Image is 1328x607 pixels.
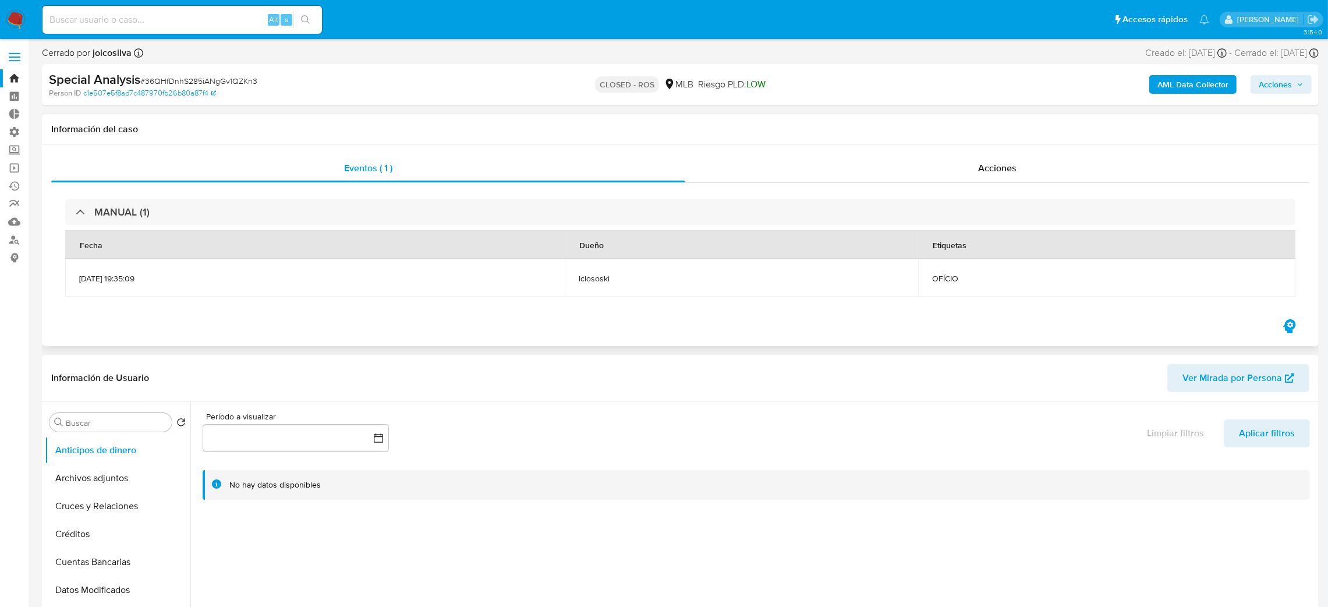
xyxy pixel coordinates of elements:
[932,273,1281,284] span: OFÍCIO
[66,231,116,259] div: Fecha
[43,12,322,27] input: Buscar usuario o caso...
[579,273,904,284] span: lclososki
[565,231,618,259] div: Dueño
[1157,75,1228,94] b: AML Data Collector
[344,161,392,175] span: Eventos ( 1 )
[1237,14,1303,25] p: manuel.flocco@mercadolibre.com
[45,436,190,464] button: Anticipos de dinero
[1145,47,1227,59] div: Creado el: [DATE]
[1182,364,1282,392] span: Ver Mirada por Persona
[45,520,190,548] button: Créditos
[664,78,693,91] div: MLB
[1167,364,1309,392] button: Ver Mirada por Persona
[1234,47,1319,59] div: Cerrado el: [DATE]
[45,576,190,604] button: Datos Modificados
[65,199,1295,225] div: MANUAL (1)
[919,231,980,259] div: Etiquetas
[51,372,149,384] h1: Información de Usuario
[54,418,63,427] button: Buscar
[45,548,190,576] button: Cuentas Bancarias
[1251,75,1312,94] button: Acciones
[293,12,317,28] button: search-icon
[176,418,186,430] button: Volver al orden por defecto
[1199,15,1209,24] a: Notificaciones
[90,46,132,59] b: joicosilva
[45,464,190,492] button: Archivos adjuntos
[746,77,766,91] span: LOW
[978,161,1017,175] span: Acciones
[49,70,140,89] b: Special Analysis
[269,14,278,25] span: Alt
[1229,47,1232,59] span: -
[94,206,150,218] h3: MANUAL (1)
[42,47,132,59] span: Cerrado por
[66,418,167,428] input: Buscar
[49,88,81,98] b: Person ID
[595,76,659,93] p: CLOSED - ROS
[1149,75,1237,94] button: AML Data Collector
[285,14,288,25] span: s
[45,492,190,520] button: Cruces y Relaciones
[140,75,257,87] span: # 36QHfDnhS285iANgGv1QZKn3
[1307,13,1319,26] a: Salir
[83,88,216,98] a: c1e507e5f8ad7c487970fb26b80a87f4
[1122,13,1188,26] span: Accesos rápidos
[79,273,551,284] span: [DATE] 19:35:09
[1259,75,1292,94] span: Acciones
[698,78,766,91] span: Riesgo PLD:
[51,123,1309,135] h1: Información del caso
